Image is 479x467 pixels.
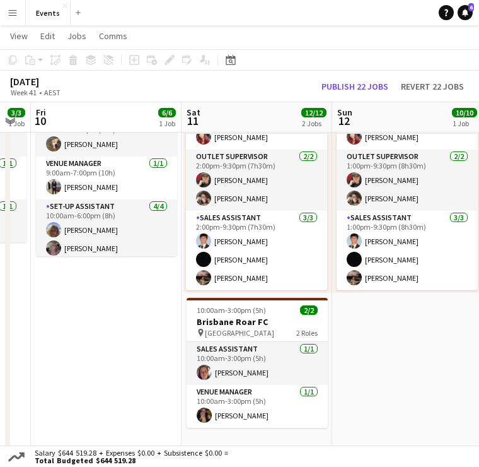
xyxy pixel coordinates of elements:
span: Edit [40,30,55,42]
app-card-role: Venue Manager1/19:00am-7:00pm (10h)[PERSON_NAME] [36,157,177,199]
div: 2 Jobs [302,119,326,128]
div: 1 Job [8,119,25,128]
a: Jobs [62,28,91,44]
span: 10 [34,114,46,128]
span: 3/3 [8,108,25,117]
button: Publish 22 jobs [316,80,393,93]
span: 12 [335,114,352,128]
app-job-card: 9:30am-10:30pm (13h)10/10 [GEOGRAPHIC_DATA], [GEOGRAPHIC_DATA]6 Roles10:00am-10:00pm (12h)[PERSON... [186,103,327,290]
a: Comms [94,28,132,44]
button: Revert 22 jobs [396,80,469,93]
span: 6 [468,3,474,11]
span: Fri [36,107,46,118]
span: Week 41 [8,88,39,97]
span: View [10,30,28,42]
app-card-role: Set-up Assistant4/410:00am-6:00pm (8h)[PERSON_NAME][PERSON_NAME] [36,199,177,297]
span: Sat [187,107,200,118]
div: [DATE] [10,75,89,88]
button: Events [26,1,71,25]
a: 6 [458,5,473,20]
div: AEST [44,88,61,97]
span: 10:00am-3:00pm (5h) [197,305,266,315]
div: 1 Job [453,119,476,128]
span: [GEOGRAPHIC_DATA] [205,328,274,338]
span: Jobs [67,30,86,42]
a: Edit [35,28,60,44]
a: View [5,28,33,44]
span: 2/2 [300,305,318,315]
span: 2 Roles [296,328,318,338]
app-card-role: Sales Assistant3/32:00pm-9:30pm (7h30m)[PERSON_NAME][PERSON_NAME][PERSON_NAME] [186,211,327,290]
span: 12/12 [301,108,326,117]
span: 11 [185,114,200,128]
app-card-role: Outlet Supervisor2/21:00pm-9:30pm (8h30m)[PERSON_NAME][PERSON_NAME] [337,150,478,211]
div: 1 Job [159,119,175,128]
app-job-card: 7:30am-10:30pm (15h)10/10 [GEOGRAPHIC_DATA], [GEOGRAPHIC_DATA]6 Roles8:00am-9:30pm (13h30m)[PERSO... [337,103,478,290]
app-card-role: Sales Assistant3/31:00pm-9:30pm (8h30m)[PERSON_NAME][PERSON_NAME][PERSON_NAME] [337,211,478,290]
app-card-role: Stock Manager1/19:00am-7:00pm (10h)[PERSON_NAME] [36,114,177,157]
span: Comms [99,30,127,42]
app-card-role: Venue Manager1/110:00am-3:00pm (5h)[PERSON_NAME] [187,385,328,428]
app-job-card: 9:00am-7:00pm (10h)6/6AusX set-up [GEOGRAPHIC_DATA], [GEOGRAPHIC_DATA]3 RolesStock Manager1/19:00... [36,69,177,256]
span: Sun [337,107,352,118]
app-card-role: Sales Assistant1/110:00am-3:00pm (5h)[PERSON_NAME] [187,342,328,385]
app-card-role: Outlet Supervisor2/22:00pm-9:30pm (7h30m)[PERSON_NAME][PERSON_NAME] [186,150,327,211]
div: Salary $644 519.28 + Expenses $0.00 + Subsistence $0.00 = [27,449,231,464]
span: Total Budgeted $644 519.28 [35,457,228,464]
app-job-card: 10:00am-3:00pm (5h)2/2Brisbane Roar FC [GEOGRAPHIC_DATA]2 RolesSales Assistant1/110:00am-3:00pm (... [187,298,328,428]
span: 10/10 [452,108,477,117]
h3: Brisbane Roar FC [187,316,328,328]
span: 6/6 [158,108,176,117]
